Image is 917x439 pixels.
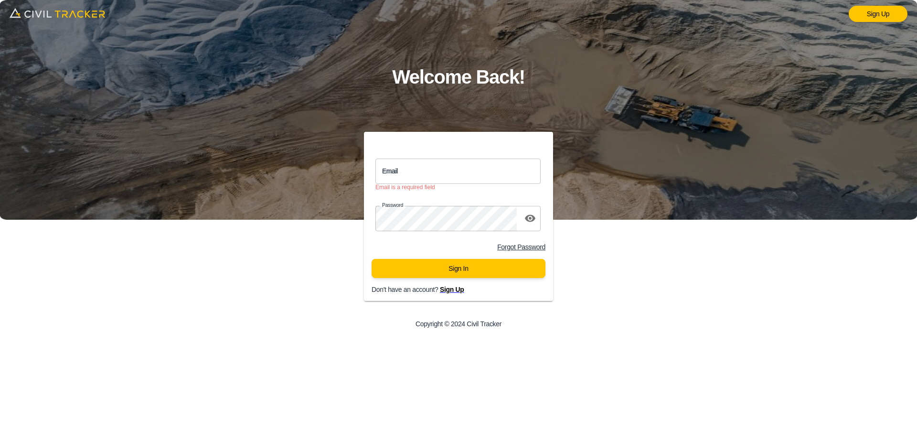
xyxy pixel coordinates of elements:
[416,320,501,328] p: Copyright © 2024 Civil Tracker
[497,243,545,251] a: Forgot Password
[392,62,525,93] h1: Welcome Back!
[372,259,545,278] button: Sign In
[440,286,464,293] a: Sign Up
[372,286,561,293] p: Don't have an account?
[375,159,541,184] input: email
[10,5,105,21] img: logo
[521,209,540,228] button: toggle password visibility
[375,184,541,191] span: Email is a required field
[849,6,907,22] a: Sign Up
